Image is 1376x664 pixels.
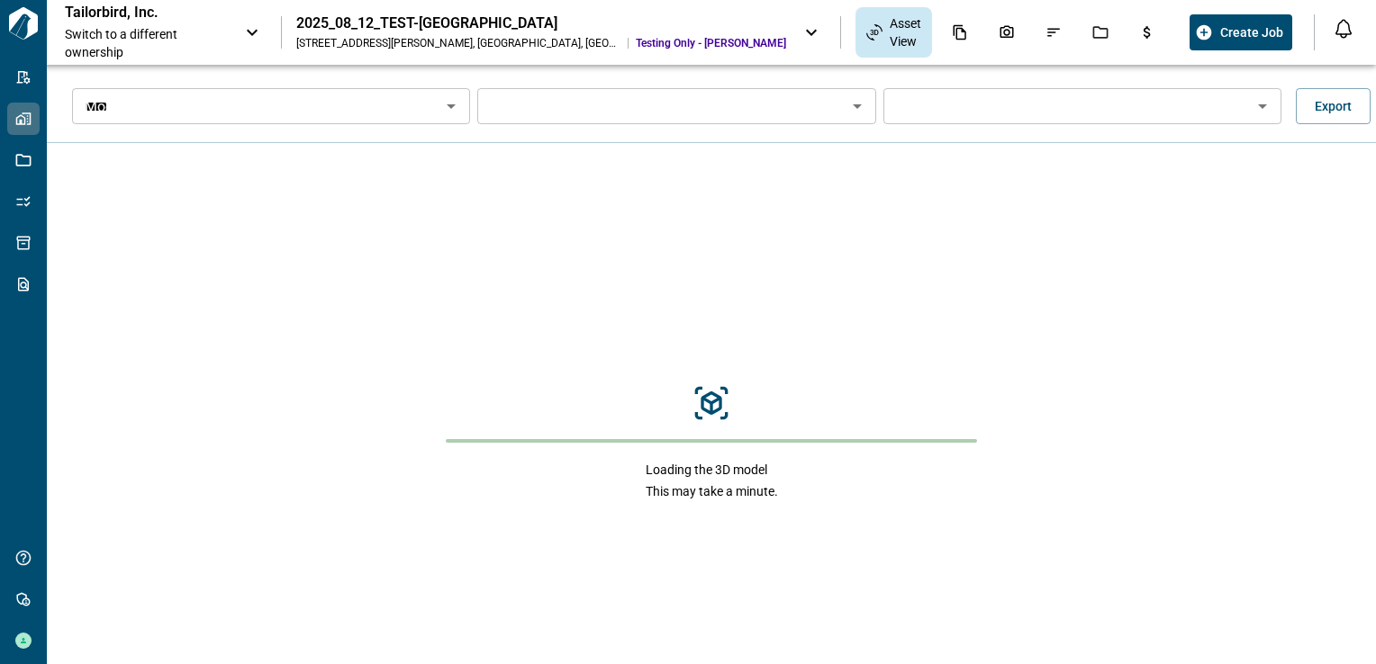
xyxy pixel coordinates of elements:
[1220,23,1283,41] span: Create Job
[1315,97,1352,115] span: Export
[1250,94,1275,119] button: Open
[1329,14,1358,43] button: Open notification feed
[65,4,227,22] p: Tailorbird, Inc.
[439,94,464,119] button: Open
[845,94,870,119] button: Open
[1190,14,1292,50] button: Create Job
[646,461,778,479] span: Loading the 3D model
[1128,17,1166,48] div: Budgets
[988,17,1026,48] div: Photos
[1035,17,1073,48] div: Issues & Info
[646,482,778,500] span: This may take a minute.
[1296,88,1371,124] button: Export
[1082,17,1119,48] div: Jobs
[1175,17,1213,48] div: Takeoff Center
[941,17,979,48] div: Documents
[296,14,786,32] div: 2025_08_12_TEST-[GEOGRAPHIC_DATA]
[890,14,921,50] span: Asset View
[65,25,227,61] span: Switch to a different ownership
[855,7,932,58] div: Asset View
[636,36,786,50] span: Testing Only - [PERSON_NAME]
[296,36,620,50] div: [STREET_ADDRESS][PERSON_NAME] , [GEOGRAPHIC_DATA] , [GEOGRAPHIC_DATA]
